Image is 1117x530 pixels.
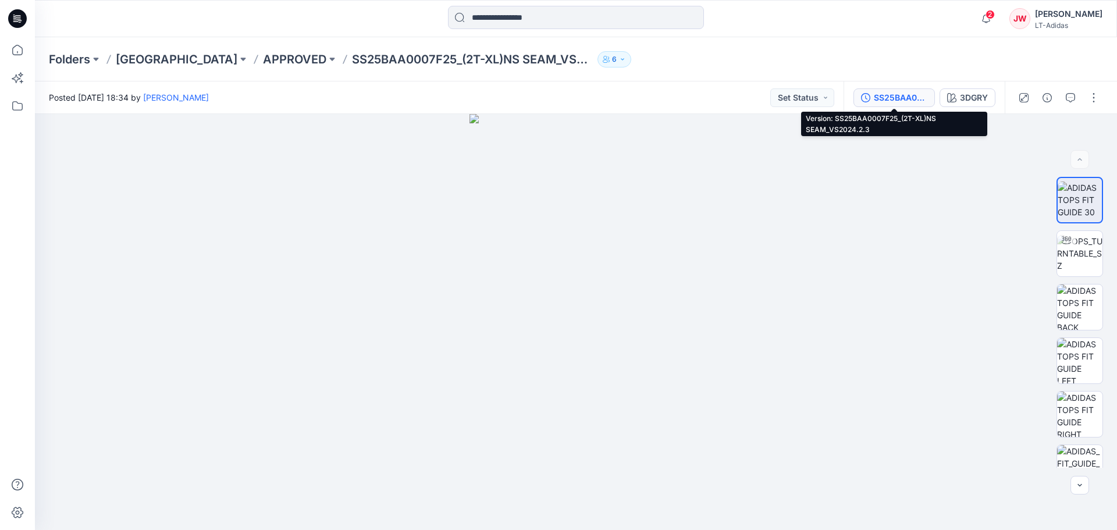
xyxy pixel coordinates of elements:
span: Posted [DATE] 18:34 by [49,91,209,104]
a: Folders [49,51,90,67]
img: eyJhbGciOiJIUzI1NiIsImtpZCI6IjAiLCJzbHQiOiJzZXMiLCJ0eXAiOiJKV1QifQ.eyJkYXRhIjp7InR5cGUiOiJzdG9yYW... [469,114,682,530]
div: [PERSON_NAME] [1035,7,1102,21]
div: JW [1009,8,1030,29]
img: ADIDAS TOPS FIT GUIDE LEFT [1057,338,1102,383]
a: [GEOGRAPHIC_DATA] [116,51,237,67]
p: 6 [612,53,617,66]
img: ADIDAS_FIT_GUIDE_TOPS_FLASH [1057,445,1102,490]
div: 3DGRY [960,91,988,104]
div: SS25BAA0007F25_(2T-XL)NS SEAM_VS2024.2.3 [874,91,927,104]
button: 6 [597,51,631,67]
button: 3DGRY [940,88,995,107]
a: [PERSON_NAME] [143,93,209,102]
img: ADIDAS TOPS FIT GUIDE BACK [1057,284,1102,330]
img: TOPS_TURNTABLE_SZ [1057,235,1102,272]
button: Details [1038,88,1056,107]
span: 2 [986,10,995,19]
button: SS25BAA0007F25_(2T-XL)NS SEAM_VS2024.2.3 [853,88,935,107]
div: LT-Adidas [1035,21,1102,30]
a: APPROVED [263,51,326,67]
img: ADIDAS TOPS FIT GUIDE 30 [1058,182,1102,218]
p: SS25BAA0007F25_(2T-XL)NS SEAM_VS2024.2.3 [352,51,593,67]
img: ADIDAS TOPS FIT GUIDE RIGHT [1057,392,1102,437]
